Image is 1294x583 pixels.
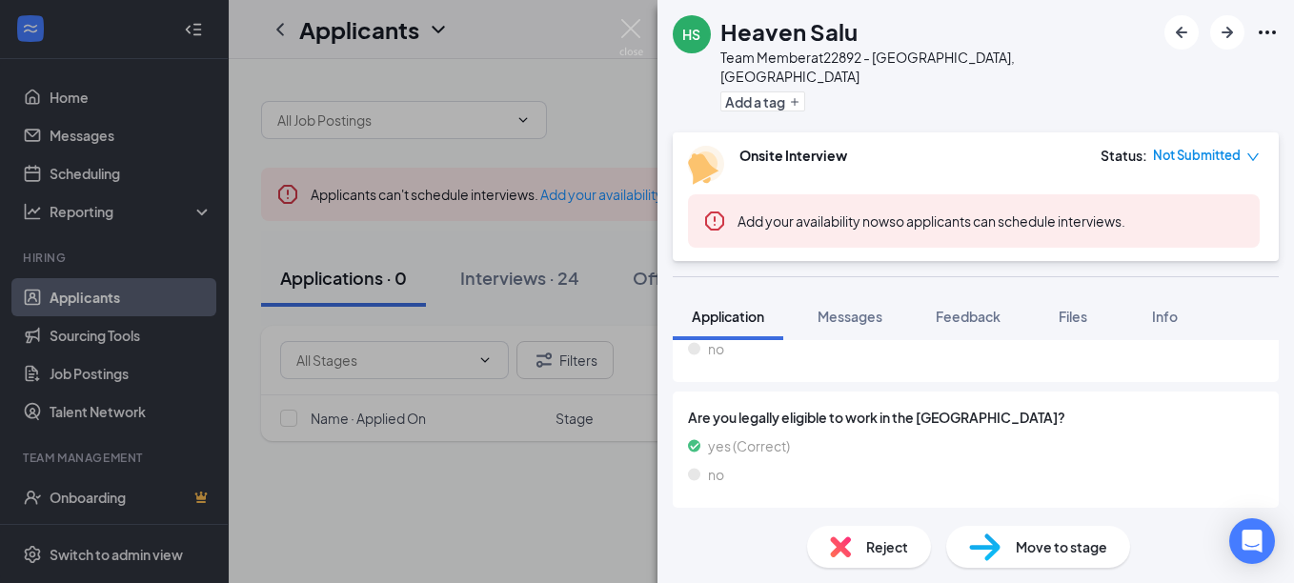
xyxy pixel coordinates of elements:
span: so applicants can schedule interviews. [738,212,1125,230]
span: no [708,464,724,485]
span: Info [1152,308,1178,325]
div: Team Member at 22892 - [GEOGRAPHIC_DATA], [GEOGRAPHIC_DATA] [720,48,1155,86]
b: Onsite Interview [739,147,847,164]
span: Application [692,308,764,325]
span: Not Submitted [1153,146,1241,165]
button: Add your availability now [738,211,889,231]
svg: Plus [789,96,800,108]
svg: Error [703,210,726,232]
span: Reject [866,536,908,557]
svg: Ellipses [1256,21,1279,44]
span: yes (Correct) [708,435,790,456]
span: down [1246,151,1260,164]
h1: Heaven Salu [720,15,858,48]
button: PlusAdd a tag [720,91,805,111]
span: Move to stage [1016,536,1107,557]
span: Files [1059,308,1087,325]
span: no [708,338,724,359]
span: Are you legally eligible to work in the [GEOGRAPHIC_DATA]? [688,407,1264,428]
div: Open Intercom Messenger [1229,518,1275,564]
span: Messages [818,308,882,325]
div: HS [682,25,700,44]
div: Status : [1101,146,1147,165]
button: ArrowLeftNew [1164,15,1199,50]
svg: ArrowLeftNew [1170,21,1193,44]
button: ArrowRight [1210,15,1244,50]
span: Feedback [936,308,1001,325]
svg: ArrowRight [1216,21,1239,44]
